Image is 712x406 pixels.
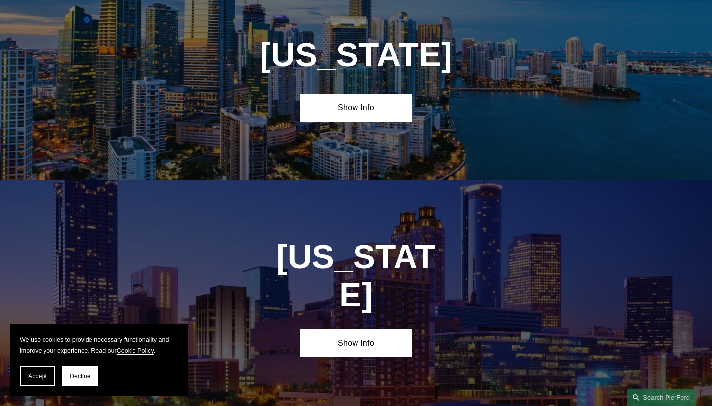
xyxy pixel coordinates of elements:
[244,36,467,74] h1: [US_STATE]
[117,347,154,354] a: Cookie Policy
[300,329,412,357] a: Show Info
[272,238,440,314] h1: [US_STATE]
[627,389,696,406] a: Search this site
[62,366,98,386] button: Decline
[300,94,412,122] a: Show Info
[20,334,178,356] p: We use cookies to provide necessary functionality and improve your experience. Read our .
[20,366,55,386] button: Accept
[28,373,47,380] span: Accept
[10,324,188,396] section: Cookie banner
[70,373,90,380] span: Decline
